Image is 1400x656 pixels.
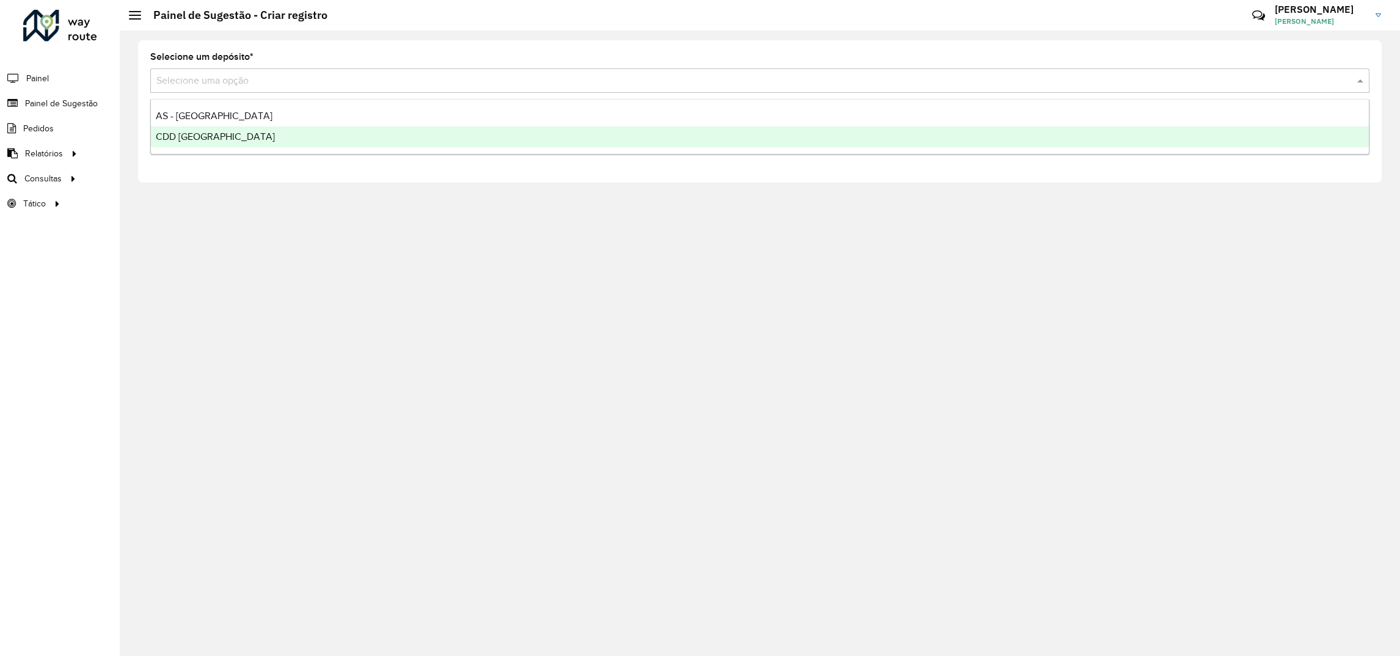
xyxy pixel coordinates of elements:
[24,172,62,185] span: Consultas
[156,131,275,142] span: CDD [GEOGRAPHIC_DATA]
[25,147,63,160] span: Relatórios
[150,99,1369,155] ng-dropdown-panel: Options list
[23,197,46,210] span: Tático
[1245,2,1272,29] a: Contato Rápido
[26,72,49,85] span: Painel
[141,9,327,22] h2: Painel de Sugestão - Criar registro
[150,49,253,64] label: Selecione um depósito
[25,97,98,110] span: Painel de Sugestão
[23,122,54,135] span: Pedidos
[1275,4,1366,15] h3: [PERSON_NAME]
[156,111,272,121] span: AS - [GEOGRAPHIC_DATA]
[1275,16,1366,27] span: [PERSON_NAME]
